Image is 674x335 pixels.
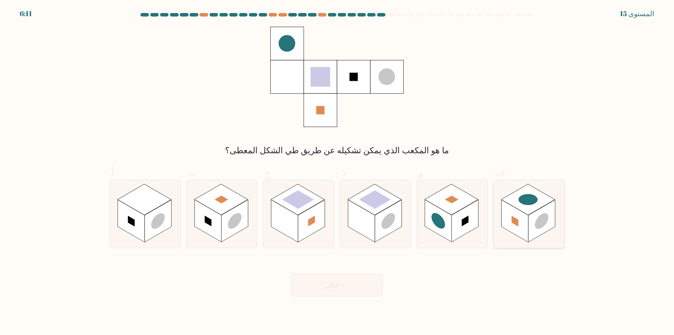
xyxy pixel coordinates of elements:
font: أ. [110,166,114,179]
font: التالي [326,281,339,289]
font: ب. [186,166,197,179]
font: و. [417,166,423,179]
font: المستوى 15 [620,9,654,18]
font: ج. [263,166,271,179]
font: ف. [493,166,505,179]
font: ما هو المكعب الذي يمكن تشكيله عن طريق طي الشكل المعطى؟ [225,144,449,156]
div: 6:11 [20,8,32,19]
font: د. [340,166,346,179]
button: التالي [291,273,383,296]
